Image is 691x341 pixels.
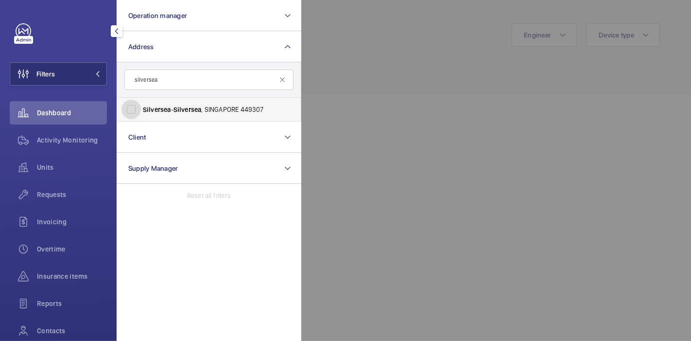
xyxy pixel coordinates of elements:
span: Dashboard [37,108,107,118]
span: Activity Monitoring [37,135,107,145]
span: Reports [37,299,107,308]
span: Requests [37,190,107,199]
span: Units [37,162,107,172]
button: Filters [10,62,107,86]
span: Overtime [37,244,107,254]
span: Insurance items [37,271,107,281]
span: Contacts [37,326,107,336]
span: Filters [36,69,55,79]
span: Invoicing [37,217,107,227]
